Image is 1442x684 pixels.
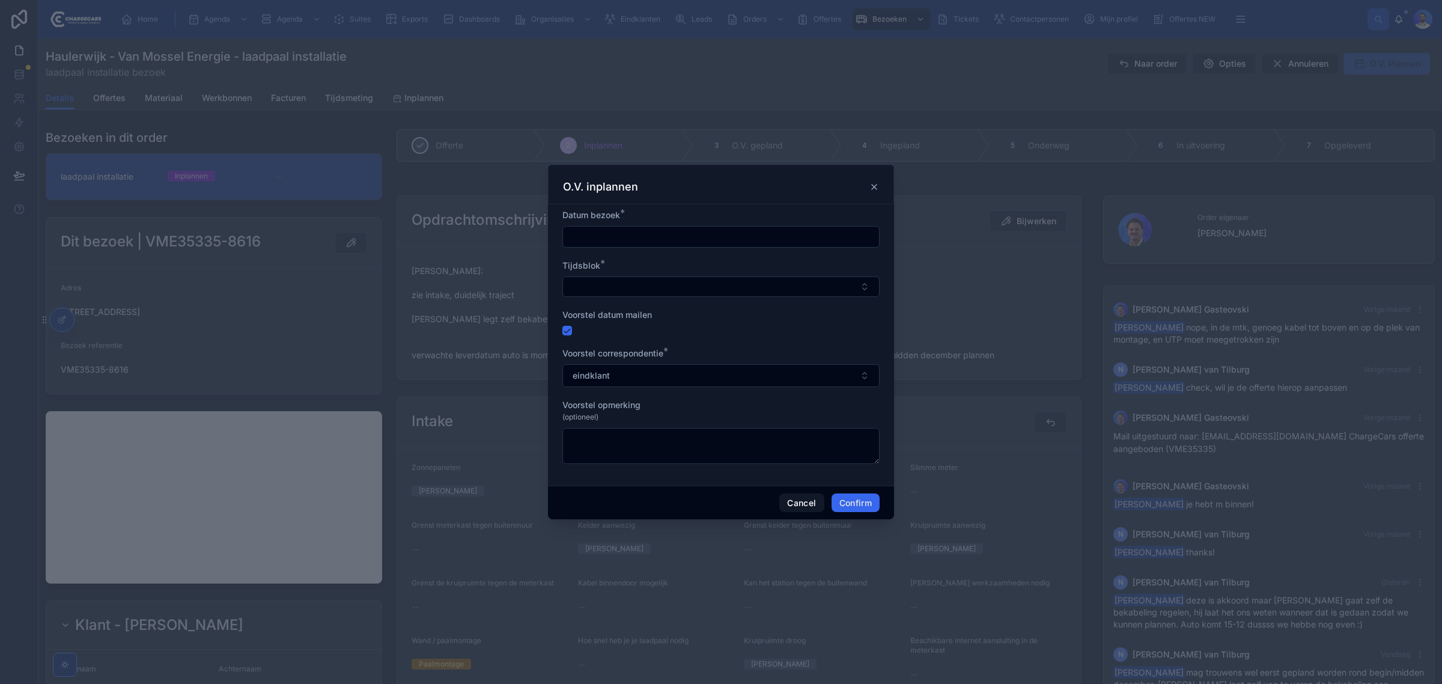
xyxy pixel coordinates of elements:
span: eindklant [573,370,610,382]
h3: O.V. inplannen [563,180,638,194]
span: Datum bezoek [562,210,620,220]
button: Select Button [562,364,880,387]
span: Voorstel datum mailen [562,310,652,320]
button: Cancel [779,493,824,513]
button: Confirm [832,493,880,513]
span: Voorstel opmerking [562,400,640,410]
button: Select Button [562,276,880,297]
span: Voorstel correspondentie [562,348,663,358]
span: (optioneel) [562,412,598,422]
span: Tijdsblok [562,260,600,270]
